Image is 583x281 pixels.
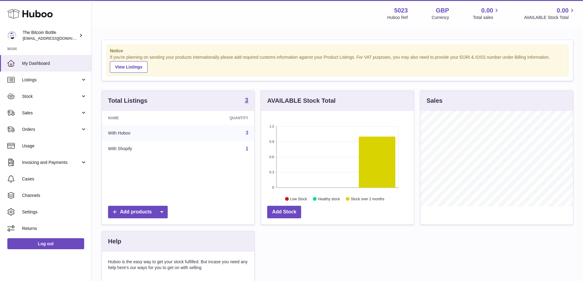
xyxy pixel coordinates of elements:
td: With Huboo [102,125,184,141]
strong: 3 [245,97,248,103]
a: 3 [245,97,248,104]
strong: Notice [110,48,565,54]
h3: Help [108,237,121,246]
span: Orders [22,127,80,132]
span: [EMAIL_ADDRESS][DOMAIN_NAME] [23,36,90,41]
span: Returns [22,226,87,231]
text: Low Stock [290,197,307,201]
a: 0.00 AVAILABLE Stock Total [524,6,576,20]
span: Sales [22,110,80,116]
h3: Sales [427,97,443,105]
div: Huboo Ref [387,15,408,20]
span: Channels [22,193,87,198]
a: Add products [108,206,168,218]
text: Stock over 2 months [351,197,384,201]
a: 0.00 Total sales [473,6,500,20]
span: Invoicing and Payments [22,160,80,165]
text: 0.9 [270,140,274,143]
th: Name [102,111,184,125]
span: AVAILABLE Stock Total [524,15,576,20]
span: Total sales [473,15,500,20]
a: 1 [245,146,248,151]
a: Add Stock [267,206,301,218]
text: 0.6 [270,155,274,159]
span: Settings [22,209,87,215]
img: contact@thebitcoinbottle.com [7,31,17,40]
span: 0.00 [557,6,569,15]
text: Healthy stock [318,197,340,201]
th: Quantity [184,111,255,125]
text: 0.3 [270,170,274,174]
text: 0 [272,186,274,189]
span: Stock [22,94,80,99]
span: Listings [22,77,80,83]
span: Usage [22,143,87,149]
p: Huboo is the easy way to get your stock fulfilled. But incase you need any help here's our ways f... [108,259,248,271]
div: Currency [432,15,449,20]
text: 1.2 [270,124,274,128]
a: View Listings [110,61,148,73]
h3: Total Listings [108,97,148,105]
strong: 5023 [394,6,408,15]
span: Cases [22,176,87,182]
td: With Shopify [102,141,184,157]
h3: AVAILABLE Stock Total [267,97,335,105]
strong: GBP [436,6,449,15]
span: My Dashboard [22,61,87,66]
span: 0.00 [481,6,493,15]
div: If you're planning on sending your products internationally please add required customs informati... [110,54,565,73]
a: Log out [7,238,84,249]
div: The Bitcoin Bottle [23,30,78,41]
a: 3 [245,130,248,135]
